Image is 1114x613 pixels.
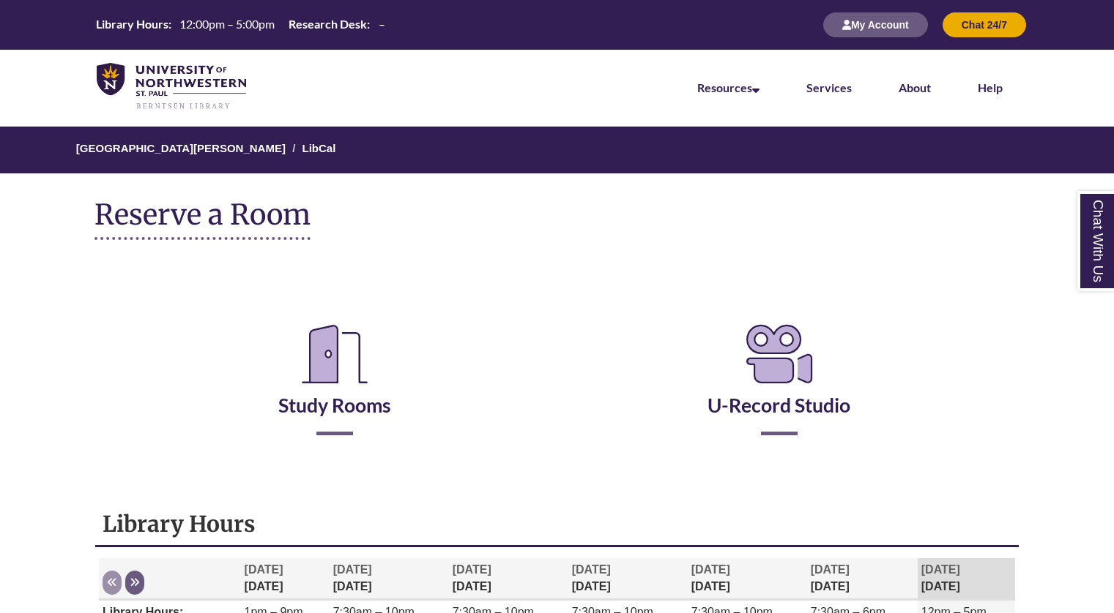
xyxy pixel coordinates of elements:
[90,16,390,34] a: Hours Today
[806,80,852,94] a: Services
[97,63,246,110] img: UNWSP Library Logo
[76,142,286,154] a: [GEOGRAPHIC_DATA][PERSON_NAME]
[449,558,568,600] th: [DATE]
[691,563,730,576] span: [DATE]
[245,563,283,576] span: [DATE]
[179,17,275,31] span: 12:00pm – 5:00pm
[688,558,807,600] th: [DATE]
[278,357,391,417] a: Study Rooms
[453,563,491,576] span: [DATE]
[302,142,335,154] a: LibCal
[568,558,688,600] th: [DATE]
[103,571,122,595] button: Previous week
[94,127,1020,173] nav: Breadcrumb
[330,558,449,600] th: [DATE]
[94,277,1020,478] div: Reserve a Room
[823,12,928,37] button: My Account
[333,563,372,576] span: [DATE]
[708,357,850,417] a: U-Record Studio
[94,199,311,240] h1: Reserve a Room
[823,18,928,31] a: My Account
[697,80,760,94] a: Resources
[103,510,1011,538] h1: Library Hours
[90,16,174,32] th: Library Hours:
[899,80,931,94] a: About
[918,558,1015,600] th: [DATE]
[90,16,390,32] table: Hours Today
[241,558,330,600] th: [DATE]
[379,17,385,31] span: –
[978,80,1003,94] a: Help
[943,18,1026,31] a: Chat 24/7
[807,558,918,600] th: [DATE]
[943,12,1026,37] button: Chat 24/7
[572,563,611,576] span: [DATE]
[811,563,850,576] span: [DATE]
[283,16,372,32] th: Research Desk:
[921,563,960,576] span: [DATE]
[125,571,144,595] button: Next week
